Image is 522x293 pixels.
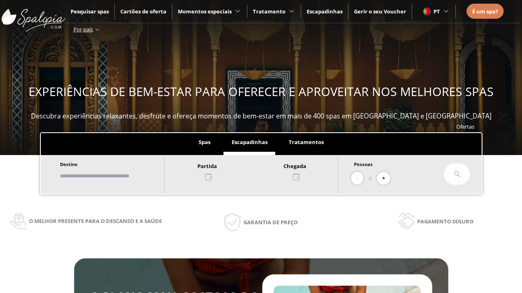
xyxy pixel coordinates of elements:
[31,112,491,120] span: Descubra experiências relaxantes, desfrute e ofereça momentos de bem-estar em mais de 400 spas em...
[377,172,390,185] button: +
[29,216,162,225] span: O melhor presente para o descanso e a saúde
[120,8,166,15] a: Cartões de oferta
[29,83,493,100] span: EXPERIÊNCIAS DE BEM-ESTAR PARA OFERECER E APROVEITAR NOS MELHORES SPAS
[60,161,77,167] span: Destino
[232,138,268,146] span: Escapadinhas
[199,138,210,146] span: Spas
[2,1,65,32] img: ImgLogoSpalopia.BvClDcEz.svg
[243,218,298,227] span: Garantia de preço
[472,7,498,16] a: É um spa?
[456,123,474,130] a: Ofertas
[351,172,363,185] button: -
[289,138,324,146] span: Tratamentos
[354,8,406,15] a: Gerir o seu Voucher
[71,8,109,15] a: Pesquisar spas
[417,217,473,226] span: Pagamento seguro
[307,8,343,15] a: Escapadinhas
[369,174,372,183] span: 0
[472,8,498,15] span: É um spa?
[354,161,373,167] span: Pessoas
[73,26,93,33] span: Por país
